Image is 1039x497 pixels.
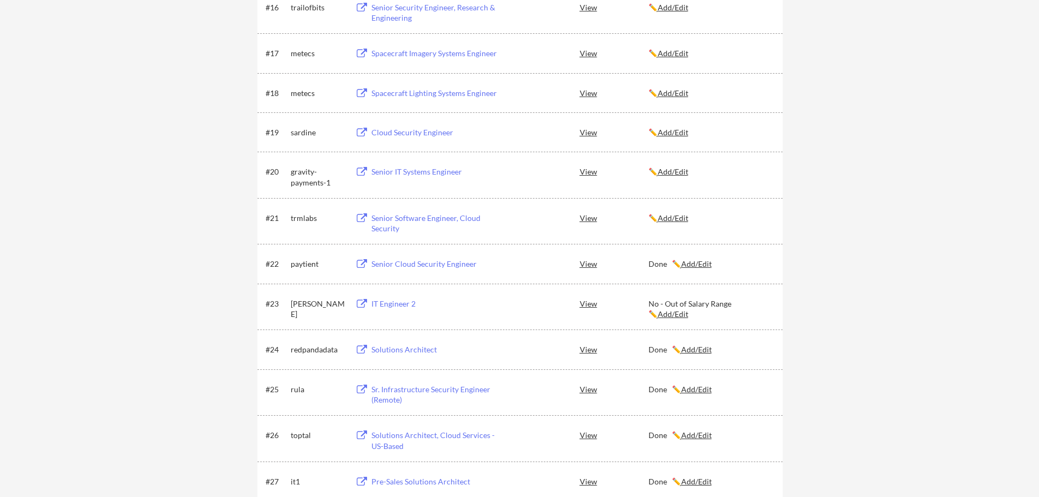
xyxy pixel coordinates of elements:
[291,88,345,99] div: metecs
[291,384,345,395] div: rula
[648,166,773,177] div: ✏️
[648,2,773,13] div: ✏️
[266,166,287,177] div: #20
[681,477,712,486] u: Add/Edit
[658,309,688,319] u: Add/Edit
[658,49,688,58] u: Add/Edit
[580,43,648,63] div: View
[371,298,507,309] div: IT Engineer 2
[371,166,507,177] div: Senior IT Systems Engineer
[291,259,345,270] div: paytient
[580,471,648,491] div: View
[266,384,287,395] div: #25
[371,88,507,99] div: Spacecraft Lighting Systems Engineer
[580,83,648,103] div: View
[648,344,773,355] div: Done ✏️
[371,476,507,487] div: Pre-Sales Solutions Architect
[266,259,287,270] div: #22
[266,344,287,355] div: #24
[681,430,712,440] u: Add/Edit
[291,344,345,355] div: redpandadata
[580,379,648,399] div: View
[371,384,507,405] div: Sr. Infrastructure Security Engineer (Remote)
[291,2,345,13] div: trailofbits
[371,430,507,451] div: Solutions Architect, Cloud Services - US-Based
[291,48,345,59] div: metecs
[266,476,287,487] div: #27
[291,430,345,441] div: toptal
[371,127,507,138] div: Cloud Security Engineer
[371,259,507,270] div: Senior Cloud Security Engineer
[681,385,712,394] u: Add/Edit
[658,88,688,98] u: Add/Edit
[681,259,712,268] u: Add/Edit
[291,476,345,487] div: it1
[266,48,287,59] div: #17
[266,127,287,138] div: #19
[371,344,507,355] div: Solutions Architect
[266,213,287,224] div: #21
[266,430,287,441] div: #26
[658,167,688,176] u: Add/Edit
[580,208,648,227] div: View
[291,127,345,138] div: sardine
[658,3,688,12] u: Add/Edit
[580,294,648,313] div: View
[580,425,648,445] div: View
[371,48,507,59] div: Spacecraft Imagery Systems Engineer
[648,88,773,99] div: ✏️
[658,213,688,223] u: Add/Edit
[648,298,773,320] div: No - Out of Salary Range ✏️
[648,430,773,441] div: Done ✏️
[681,345,712,354] u: Add/Edit
[291,166,345,188] div: gravity-payments-1
[266,298,287,309] div: #23
[648,48,773,59] div: ✏️
[371,2,507,23] div: Senior Security Engineer, Research & Engineering
[580,339,648,359] div: View
[291,298,345,320] div: [PERSON_NAME]
[371,213,507,234] div: Senior Software Engineer, Cloud Security
[648,384,773,395] div: Done ✏️
[648,476,773,487] div: Done ✏️
[266,88,287,99] div: #18
[580,254,648,273] div: View
[580,122,648,142] div: View
[658,128,688,137] u: Add/Edit
[648,127,773,138] div: ✏️
[648,213,773,224] div: ✏️
[648,259,773,270] div: Done ✏️
[580,161,648,181] div: View
[291,213,345,224] div: trmlabs
[266,2,287,13] div: #16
